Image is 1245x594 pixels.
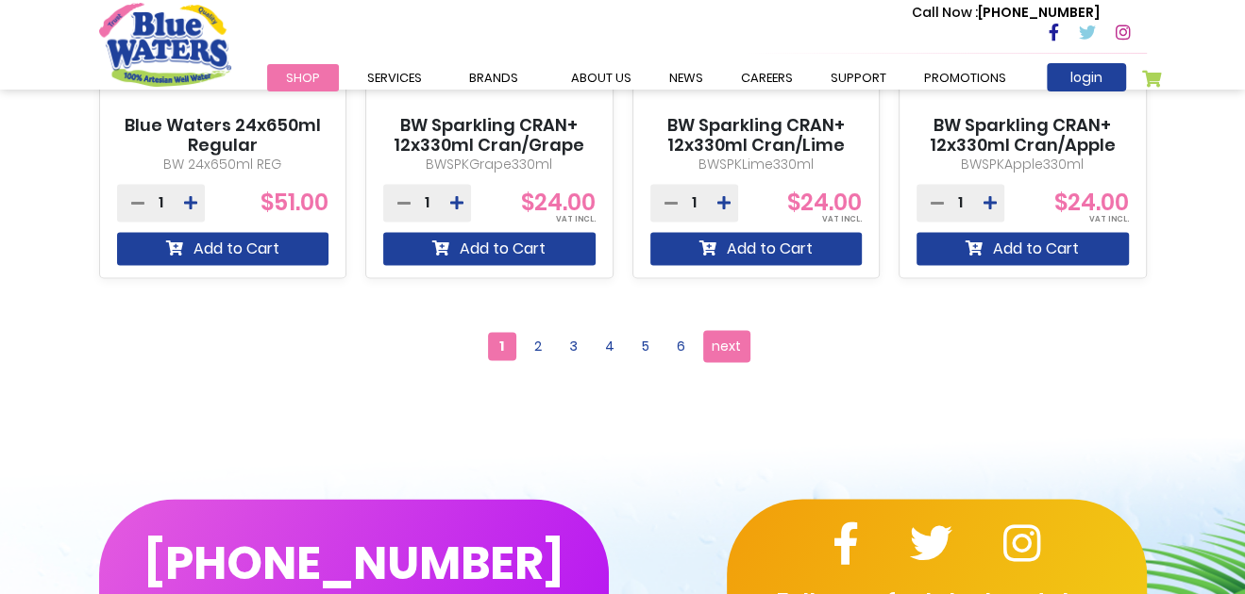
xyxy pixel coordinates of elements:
[383,232,596,265] button: Add to Cart
[917,115,1129,156] a: BW Sparkling CRAN+ 12x330ml Cran/Apple
[650,232,863,265] button: Add to Cart
[560,332,588,360] a: 3
[917,155,1129,174] p: BWSPKApple330ml
[1054,187,1129,218] span: $24.00
[383,115,596,156] a: BW Sparkling CRAN+ 12x330ml Cran/Grape
[488,332,516,360] span: 1
[521,187,596,218] span: $24.00
[99,3,231,86] a: store logo
[650,155,863,174] p: BWSPKLime330ml
[787,187,862,218] span: $24.00
[261,187,328,218] span: $51.00
[912,3,1100,23] p: [PHONE_NUMBER]
[117,232,329,265] button: Add to Cart
[667,332,696,360] a: 6
[912,3,978,22] span: Call Now :
[917,232,1129,265] button: Add to Cart
[712,332,741,360] span: next
[117,155,329,174] p: BW 24x650ml REG
[722,64,812,91] a: careers
[383,155,596,174] p: BWSPKGrape330ml
[905,64,1025,91] a: Promotions
[703,330,750,362] a: next
[367,69,422,87] span: Services
[552,64,650,91] a: about us
[286,69,320,87] span: Shop
[631,332,660,360] a: 5
[650,115,863,156] a: BW Sparkling CRAN+ 12x330ml Cran/Lime
[650,64,722,91] a: News
[524,332,552,360] a: 2
[117,115,329,156] a: Blue Waters 24x650ml Regular
[596,332,624,360] a: 4
[469,69,518,87] span: Brands
[812,64,905,91] a: support
[1047,63,1126,91] a: login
